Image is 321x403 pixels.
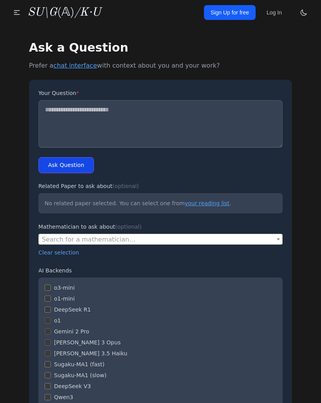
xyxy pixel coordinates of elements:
label: AI Backends [38,267,283,274]
i: /K·U [74,7,101,18]
button: Clear selection [38,249,79,256]
label: DeepSeek R1 [54,306,91,313]
a: Log In [262,5,287,20]
label: Mathematician to ask about [38,223,283,231]
a: Sign Up for free [204,5,256,20]
label: o3-mini [54,284,75,292]
a: your reading list [185,200,229,206]
label: o1 [54,317,61,324]
button: Ask Question [38,157,94,173]
a: chat interface [53,62,97,69]
label: Sugaku-MA1 (slow) [54,371,106,379]
p: Prefer a with context about you and your work? [29,61,292,70]
label: DeepSeek V3 [54,382,91,390]
label: Sugaku-MA1 (fast) [54,360,105,368]
label: Your Question [38,89,283,97]
span: (optional) [112,183,139,189]
label: Qwen3 [54,393,73,401]
label: Gemini 2 Pro [54,328,89,335]
h1: Ask a Question [29,41,292,55]
label: Related Paper to ask about [38,182,283,190]
span: Search for a mathematician... [38,234,283,245]
label: o1-mini [54,295,75,303]
span: Search for a mathematician... [42,236,135,243]
label: [PERSON_NAME] 3 Opus [54,339,121,346]
label: [PERSON_NAME] 3.5 Haiku [54,349,127,357]
span: (optional) [115,224,142,230]
span: Search for a mathematician... [39,234,282,245]
i: SU\G [27,7,57,18]
p: No related paper selected. You can select one from . [38,193,283,213]
a: SU\G(𝔸)/K·U [27,5,101,20]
